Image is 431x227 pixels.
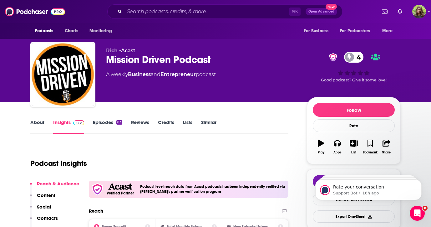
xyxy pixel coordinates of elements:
[410,206,425,221] iframe: Intercom live chat
[30,181,79,192] button: Reach & Audience
[318,151,324,154] div: Play
[412,5,426,18] button: Show profile menu
[378,25,401,37] button: open menu
[37,215,58,221] p: Contacts
[32,43,94,106] img: Mission Driven Podcast
[93,119,122,134] a: Episodes83
[346,136,362,158] button: List
[140,184,286,194] h4: Podcast level reach data from Acast podcasts has been independently verified via [PERSON_NAME]'s ...
[107,191,134,195] h5: Verified Partner
[5,6,65,18] img: Podchaser - Follow, Share and Rate Podcasts
[351,151,356,154] div: List
[37,192,55,198] p: Content
[30,204,51,215] button: Social
[116,120,122,125] div: 83
[379,6,390,17] a: Show notifications dropdown
[308,10,334,13] span: Open Advanced
[128,71,151,77] a: Business
[313,119,395,132] div: Rate
[327,53,339,61] img: verified Badge
[313,136,329,158] button: Play
[108,183,132,190] img: Acast
[201,119,216,134] a: Similar
[306,8,337,15] button: Open AdvancedNew
[107,4,342,19] div: Search podcasts, credits, & more...
[423,206,428,211] span: 8
[183,119,192,134] a: Lists
[304,27,328,35] span: For Business
[65,27,78,35] span: Charts
[313,210,395,223] button: Export One-Sheet
[306,166,431,210] iframe: Intercom notifications message
[61,25,82,37] a: Charts
[37,181,79,187] p: Reach & Audience
[35,27,53,35] span: Podcasts
[53,119,84,134] a: InsightsPodchaser Pro
[321,78,387,82] span: Good podcast? Give it some love!
[382,27,393,35] span: More
[336,25,379,37] button: open menu
[344,52,364,63] a: 4
[89,208,103,214] h2: Reach
[333,151,342,154] div: Apps
[30,119,44,134] a: About
[121,48,135,54] a: Acast
[30,25,61,37] button: open menu
[382,151,391,154] div: Share
[412,5,426,18] img: User Profile
[37,204,51,210] p: Social
[378,136,395,158] button: Share
[30,192,55,204] button: Content
[85,25,120,37] button: open menu
[350,52,364,63] span: 4
[307,48,401,86] div: verified Badge4Good podcast? Give it some love!
[73,120,84,125] img: Podchaser Pro
[89,27,112,35] span: Monitoring
[30,215,58,227] button: Contacts
[30,159,87,168] h1: Podcast Insights
[106,48,118,54] span: Rich
[329,136,345,158] button: Apps
[313,103,395,117] button: Follow
[363,151,378,154] div: Bookmark
[340,27,370,35] span: For Podcasters
[326,4,337,10] span: New
[131,119,149,134] a: Reviews
[106,71,216,78] div: A weekly podcast
[395,6,405,17] a: Show notifications dropdown
[412,5,426,18] span: Logged in as reagan34226
[151,71,160,77] span: and
[124,7,289,17] input: Search podcasts, credits, & more...
[289,8,301,16] span: ⌘ K
[160,71,196,77] a: Entrepreneur
[91,183,104,195] img: verfied icon
[299,25,336,37] button: open menu
[119,48,135,54] span: •
[362,136,378,158] button: Bookmark
[158,119,174,134] a: Credits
